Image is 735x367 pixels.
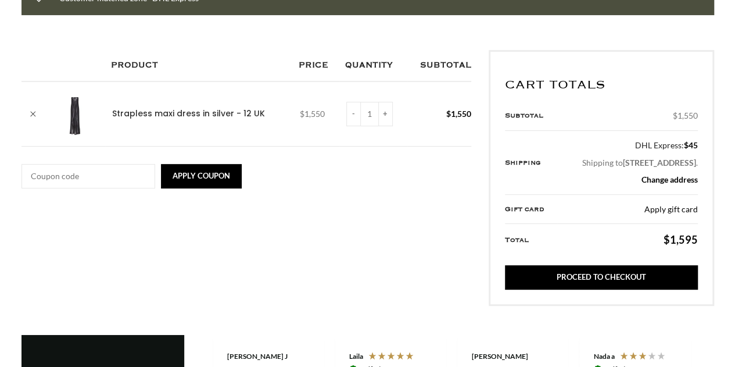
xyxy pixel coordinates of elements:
[472,352,528,362] div: [PERSON_NAME]
[52,91,98,137] img: Magda Butrym Strapless maxi dress in silver scaled29417 nobg
[378,102,393,126] input: +
[505,130,557,194] th: Shipping
[564,157,698,169] p: Shipping to .
[641,174,698,184] a: Change address
[619,351,669,364] div: 3 Stars
[684,140,698,150] bdi: 45
[594,352,615,362] div: Nada a
[300,109,304,119] span: $
[407,50,471,81] th: Subtotal
[293,50,339,81] th: Price
[112,108,265,120] a: Strapless maxi dress in silver - 12 UK
[664,233,670,246] span: $
[361,102,378,126] input: Product quantity
[300,109,325,119] bdi: 1,550
[664,233,698,246] bdi: 1,595
[24,105,42,123] a: Remove Strapless maxi dress in silver - 12 UK from cart
[673,111,677,120] span: $
[446,109,451,119] span: $
[684,140,689,150] span: $
[505,101,557,130] th: Subtotal
[346,102,361,126] input: -
[227,352,288,362] div: [PERSON_NAME] J
[505,194,557,224] th: Gift card
[105,50,293,81] th: Product
[368,351,417,364] div: 5 Stars
[161,164,242,188] button: Apply coupon
[673,111,698,120] bdi: 1,550
[505,224,557,256] th: Total
[505,78,697,92] h2: Cart totals
[505,265,697,290] a: Proceed to checkout
[21,164,155,188] input: Coupon code
[644,204,698,215] a: Apply gift card
[623,158,696,168] strong: [STREET_ADDRESS]
[349,352,363,362] div: Laila
[446,109,471,119] bdi: 1,550
[339,50,407,81] th: Quantity
[564,140,698,151] label: DHL Express:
